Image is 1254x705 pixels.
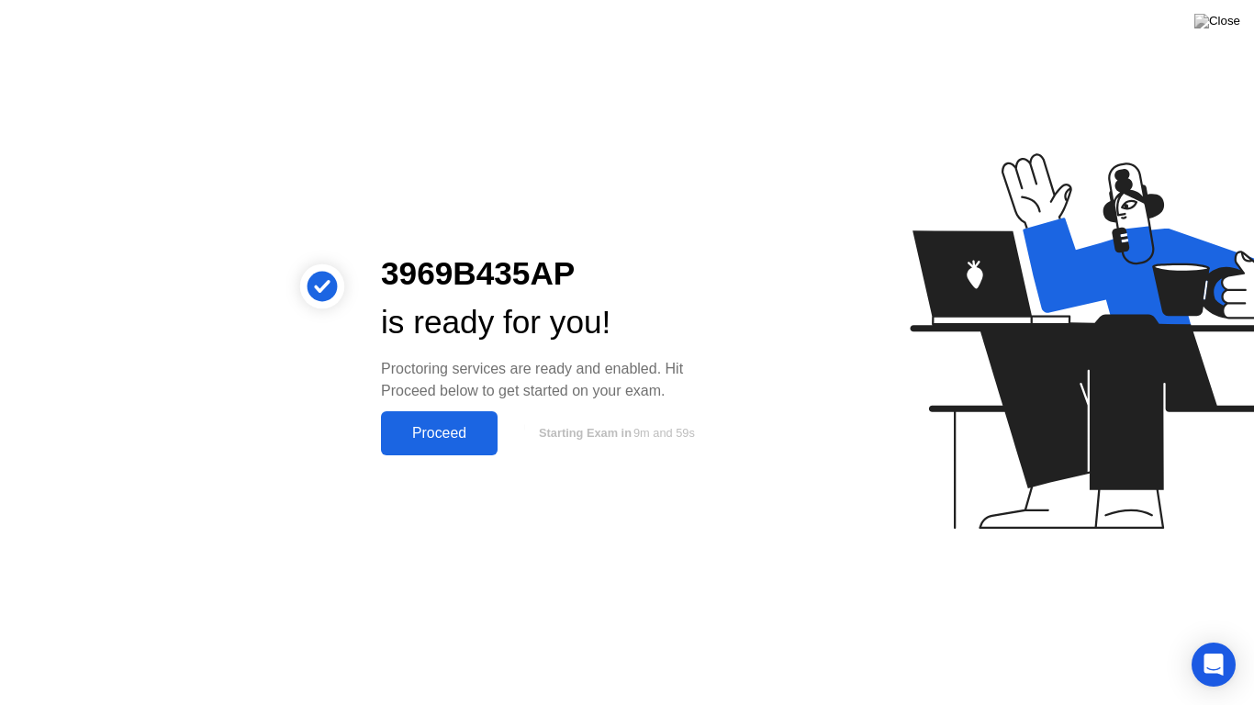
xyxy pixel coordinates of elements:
[381,250,722,298] div: 3969B435AP
[1194,14,1240,28] img: Close
[381,298,722,347] div: is ready for you!
[633,426,695,440] span: 9m and 59s
[1192,643,1236,687] div: Open Intercom Messenger
[386,425,492,442] div: Proceed
[381,358,722,402] div: Proctoring services are ready and enabled. Hit Proceed below to get started on your exam.
[381,411,498,455] button: Proceed
[507,416,722,451] button: Starting Exam in9m and 59s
